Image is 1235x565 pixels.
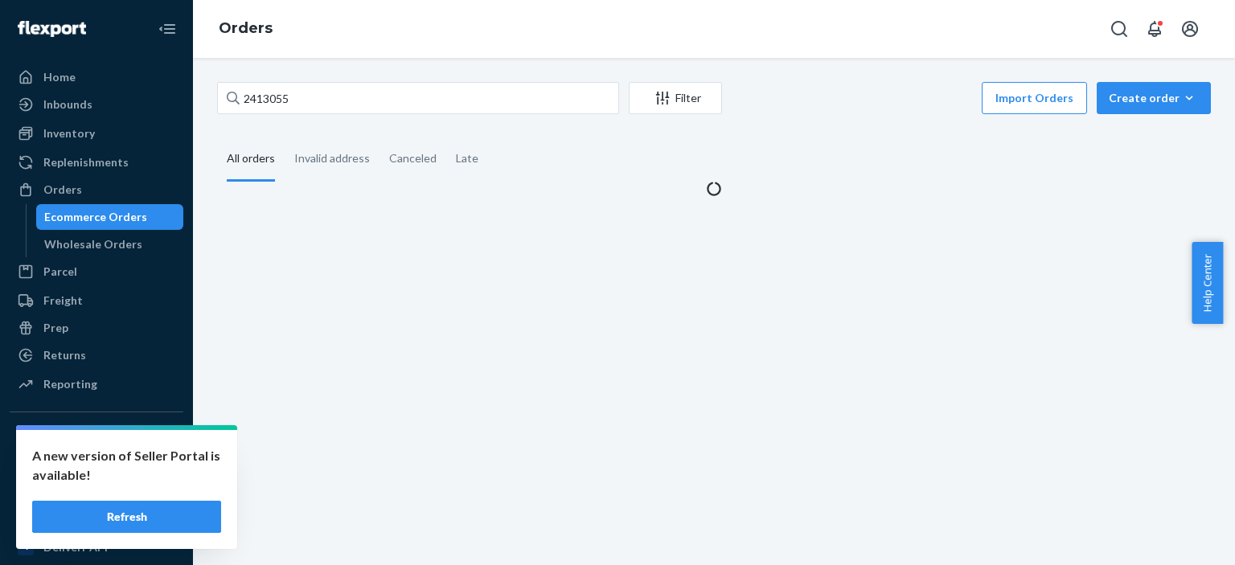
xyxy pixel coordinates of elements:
[10,342,183,368] a: Returns
[43,96,92,113] div: Inbounds
[10,371,183,397] a: Reporting
[43,376,97,392] div: Reporting
[10,507,183,533] a: Amazon
[1109,90,1199,106] div: Create order
[18,21,86,37] img: Flexport logo
[10,288,183,313] a: Freight
[1103,13,1135,45] button: Open Search Box
[43,182,82,198] div: Orders
[36,231,184,257] a: Wholesale Orders
[217,82,619,114] input: Search orders
[43,347,86,363] div: Returns
[10,480,183,506] a: 5176b9-7b
[1097,82,1211,114] button: Create order
[206,6,285,52] ol: breadcrumbs
[10,425,183,451] button: Integrations
[36,204,184,230] a: Ecommerce Orders
[10,92,183,117] a: Inbounds
[456,137,478,179] div: Late
[10,121,183,146] a: Inventory
[10,259,183,285] a: Parcel
[10,315,183,341] a: Prep
[982,82,1087,114] button: Import Orders
[10,177,183,203] a: Orders
[1174,13,1206,45] button: Open account menu
[43,154,129,170] div: Replenishments
[43,69,76,85] div: Home
[43,320,68,336] div: Prep
[43,264,77,280] div: Parcel
[32,446,221,485] p: A new version of Seller Portal is available!
[43,125,95,141] div: Inventory
[1192,242,1223,324] button: Help Center
[43,293,83,309] div: Freight
[10,149,183,175] a: Replenishments
[294,137,370,179] div: Invalid address
[151,13,183,45] button: Close Navigation
[389,137,437,179] div: Canceled
[44,209,147,225] div: Ecommerce Orders
[629,82,722,114] button: Filter
[630,90,721,106] div: Filter
[10,452,183,478] a: f12898-4
[44,236,142,252] div: Wholesale Orders
[10,534,183,560] a: Deliverr API
[1139,13,1171,45] button: Open notifications
[219,19,273,37] a: Orders
[32,501,221,533] button: Refresh
[10,64,183,90] a: Home
[227,137,275,182] div: All orders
